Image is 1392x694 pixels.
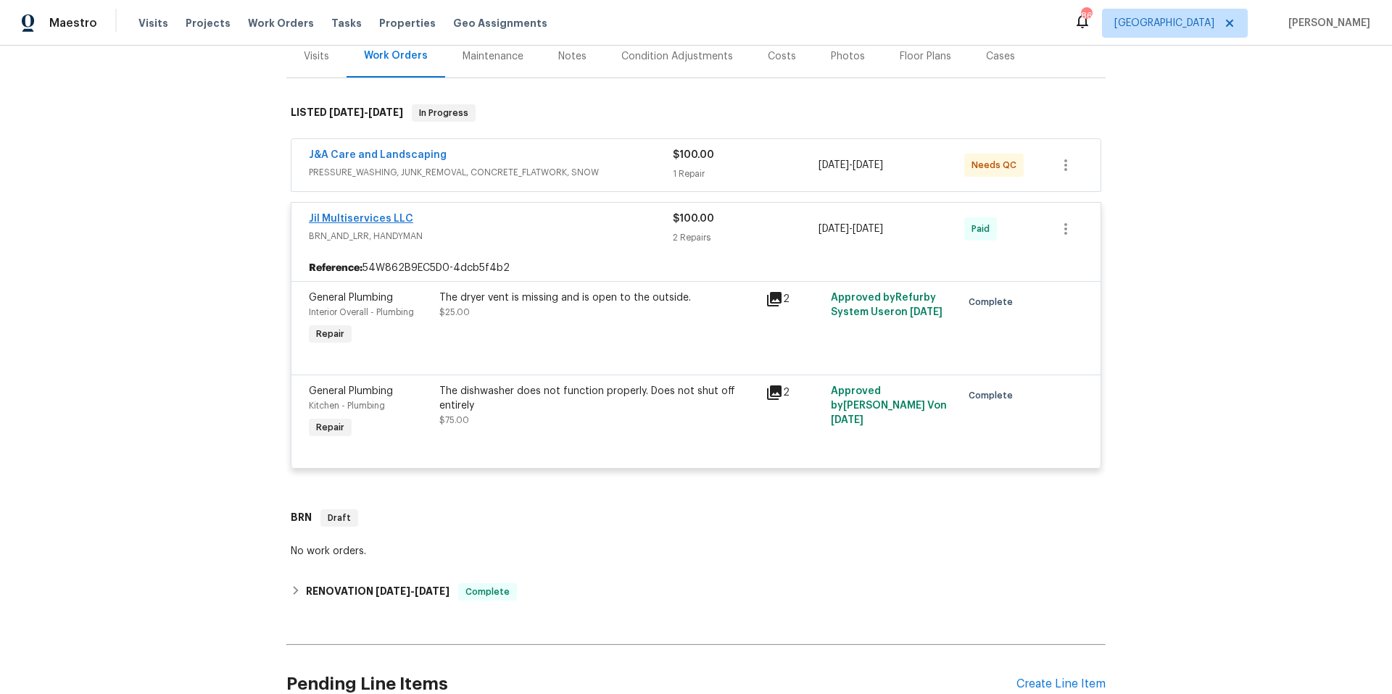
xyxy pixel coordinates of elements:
span: [DATE] [376,586,410,596]
div: 2 [766,384,822,401]
span: [GEOGRAPHIC_DATA] [1114,16,1214,30]
span: [DATE] [329,107,364,117]
span: [PERSON_NAME] [1283,16,1370,30]
span: - [329,107,403,117]
span: Complete [969,388,1019,403]
span: Repair [310,420,350,435]
span: Visits [138,16,168,30]
span: General Plumbing [309,293,393,303]
div: Create Line Item [1016,677,1106,691]
span: Properties [379,16,436,30]
a: Jil Multiservices LLC [309,214,413,224]
div: Maintenance [463,49,523,64]
span: Complete [460,585,515,599]
a: J&A Care and Landscaping [309,150,447,160]
span: [DATE] [819,160,849,170]
div: No work orders. [291,544,1101,559]
span: Interior Overall - Plumbing [309,308,414,317]
span: Repair [310,327,350,341]
h6: LISTED [291,104,403,122]
div: LISTED [DATE]-[DATE]In Progress [286,90,1106,136]
h6: BRN [291,509,312,527]
span: $75.00 [439,416,469,425]
span: Kitchen - Plumbing [309,401,385,410]
div: Photos [831,49,865,64]
span: General Plumbing [309,386,393,396]
div: Condition Adjustments [621,49,733,64]
span: Work Orders [248,16,314,30]
div: Visits [304,49,329,64]
span: [DATE] [368,107,403,117]
div: 1 Repair [673,167,819,181]
div: Floor Plans [900,49,951,64]
span: Needs QC [971,158,1022,172]
div: The dishwasher does not function properly. Does not shut off entirely [439,384,757,413]
span: PRESSURE_WASHING, JUNK_REMOVAL, CONCRETE_FLATWORK, SNOW [309,165,673,180]
div: Notes [558,49,587,64]
div: BRN Draft [286,495,1106,541]
span: Complete [969,295,1019,309]
b: Reference: [309,261,362,275]
span: Paid [971,222,995,236]
div: RENOVATION [DATE]-[DATE]Complete [286,574,1106,609]
span: Approved by Refurby System User on [831,293,942,317]
span: $100.00 [673,214,714,224]
span: Tasks [331,18,362,28]
div: Cases [986,49,1015,64]
span: [DATE] [819,224,849,234]
span: Geo Assignments [453,16,547,30]
span: Maestro [49,16,97,30]
div: The dryer vent is missing and is open to the outside. [439,290,757,305]
span: BRN_AND_LRR, HANDYMAN [309,229,673,243]
span: $25.00 [439,308,470,317]
span: [DATE] [415,586,449,596]
span: - [819,158,883,172]
span: [DATE] [831,415,863,425]
span: Approved by [PERSON_NAME] V on [831,386,947,425]
span: [DATE] [853,224,883,234]
span: Projects [186,16,231,30]
h6: RENOVATION [306,583,449,601]
span: - [819,222,883,236]
div: 2 Repairs [673,230,819,245]
span: [DATE] [910,307,942,317]
span: Draft [322,511,357,525]
div: 54W862B9EC5D0-4dcb5f4b2 [291,255,1101,281]
span: $100.00 [673,150,714,160]
span: [DATE] [853,160,883,170]
span: - [376,586,449,596]
div: 86 [1081,9,1091,23]
div: 2 [766,290,822,308]
span: In Progress [413,106,474,120]
div: Costs [768,49,796,64]
div: Work Orders [364,49,428,63]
